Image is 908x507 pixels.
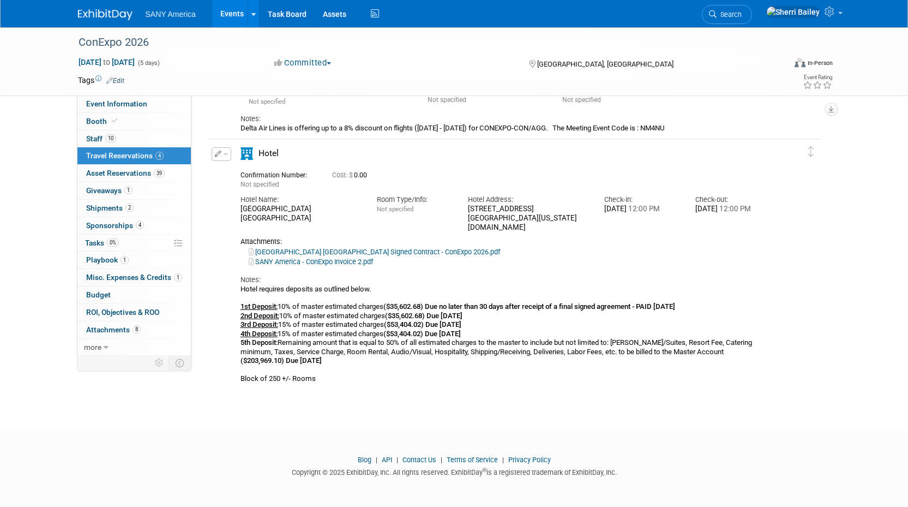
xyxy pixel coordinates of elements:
b: 5th Deposit: [240,338,278,347]
span: 12:00 PM [718,205,751,213]
a: Shipments2 [77,200,191,217]
span: 39 [154,169,165,177]
span: 4 [136,221,144,229]
span: 8 [133,325,141,333]
a: Giveaways1 [77,182,191,199]
div: Confirmation Number: [240,168,316,180]
a: Blog [358,456,371,464]
span: [DATE] [DATE] [78,57,135,67]
span: 1 [174,273,182,282]
span: Cost: $ [332,171,354,179]
b: Due no later than 30 days after receipt of a final signed agreement - PAID [DATE] [425,302,675,311]
div: Check-in: [604,195,679,205]
a: SANY America - ConExpo Invoice 2.pdf [249,258,373,266]
div: [STREET_ADDRESS] [GEOGRAPHIC_DATA][US_STATE] [DOMAIN_NAME] [468,205,588,232]
span: Asset Reservations [86,169,165,177]
span: Tasks [85,238,119,247]
div: Not specified [562,96,681,104]
span: 1 [121,256,129,264]
div: Event Format [721,57,833,73]
a: Staff10 [77,130,191,147]
img: Format-Inperson.png [795,58,805,67]
span: (5 days) [137,59,160,67]
span: 4 [155,152,164,160]
b: ($53,404.02) [384,320,424,329]
div: Check-out: [695,195,770,205]
span: Not specified [249,98,285,105]
a: Edit [106,77,124,85]
img: Sherri Bailey [766,6,820,18]
a: Misc. Expenses & Credits1 [77,269,191,286]
a: Sponsorships4 [77,217,191,234]
div: [DATE] [695,205,770,214]
a: Playbook1 [77,252,191,269]
span: [GEOGRAPHIC_DATA], [GEOGRAPHIC_DATA] [537,60,674,68]
a: Asset Reservations39 [77,165,191,182]
a: Budget [77,287,191,303]
b: Due [DATE] [425,330,461,338]
b: 2nd Deposit: [240,312,279,320]
a: Terms of Service [447,456,498,464]
td: Tags [78,75,124,86]
b: ($35,602.68) [385,312,425,320]
span: 12:00 PM [627,205,660,213]
a: Tasks0% [77,235,191,252]
div: ConExpo 2026 [75,33,769,52]
span: ROI, Objectives & ROO [86,308,159,317]
b: 4th Deposit: [240,330,278,338]
a: Privacy Policy [508,456,551,464]
span: | [394,456,401,464]
div: Event Rating [803,75,832,80]
div: Hotel Address: [468,195,588,205]
b: Due [DATE] [426,312,462,320]
i: Booth reservation complete [112,118,117,124]
span: | [500,456,507,464]
a: Booth [77,113,191,130]
b: 1st Deposit: [240,302,278,311]
img: ExhibitDay [78,9,133,20]
span: more [84,343,101,351]
div: Attachments: [240,237,771,246]
a: API [382,456,392,464]
span: Misc. Expenses & Credits [86,273,182,282]
span: Giveaways [86,186,133,195]
span: Not specified [240,181,279,188]
div: Delta Air Lines is offering up to a 8% discount on flights ([DATE] - [DATE]) for CONEXPO-CON/AGG.... [240,124,771,133]
i: Hotel [240,147,253,160]
span: Attachments [86,325,141,334]
div: Notes: [240,275,771,285]
a: Search [702,5,752,24]
div: Hotel Name: [240,195,360,205]
b: Due [DATE] [425,320,461,329]
div: Hotel requires deposits as outlined below. 10% of master estimated charges 10% of master estimate... [240,285,771,384]
td: Personalize Event Tab Strip [150,356,169,370]
b: ($203,969.10) Due [DATE] [240,356,322,365]
a: Travel Reservations4 [77,147,191,164]
i: Click and drag to move item [808,146,814,157]
span: Travel Reservations [86,151,164,160]
a: Event Information [77,96,191,112]
span: | [373,456,380,464]
b: 3rd Deposit: [240,320,278,329]
span: Staff [86,134,116,143]
button: Committed [270,57,335,69]
span: Shipments [86,204,134,212]
sup: ® [483,467,486,473]
span: 0.00 [332,171,371,179]
span: Booth [86,117,119,126]
span: 2 [125,204,134,212]
td: Toggle Event Tabs [169,356,191,370]
a: ROI, Objectives & ROO [77,304,191,321]
span: 10 [105,134,116,142]
span: Hotel [258,148,279,158]
span: Budget [86,290,111,299]
a: [GEOGRAPHIC_DATA] [GEOGRAPHIC_DATA] Signed Contract - ConExpo 2026.pdf [249,248,500,256]
span: | [438,456,445,464]
a: more [77,339,191,356]
div: Not specified [428,96,546,104]
span: to [101,58,112,67]
div: [GEOGRAPHIC_DATA] [GEOGRAPHIC_DATA] [240,205,360,223]
span: Event Information [86,99,147,108]
div: Room Type/Info: [377,195,452,205]
span: SANY America [146,10,196,19]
